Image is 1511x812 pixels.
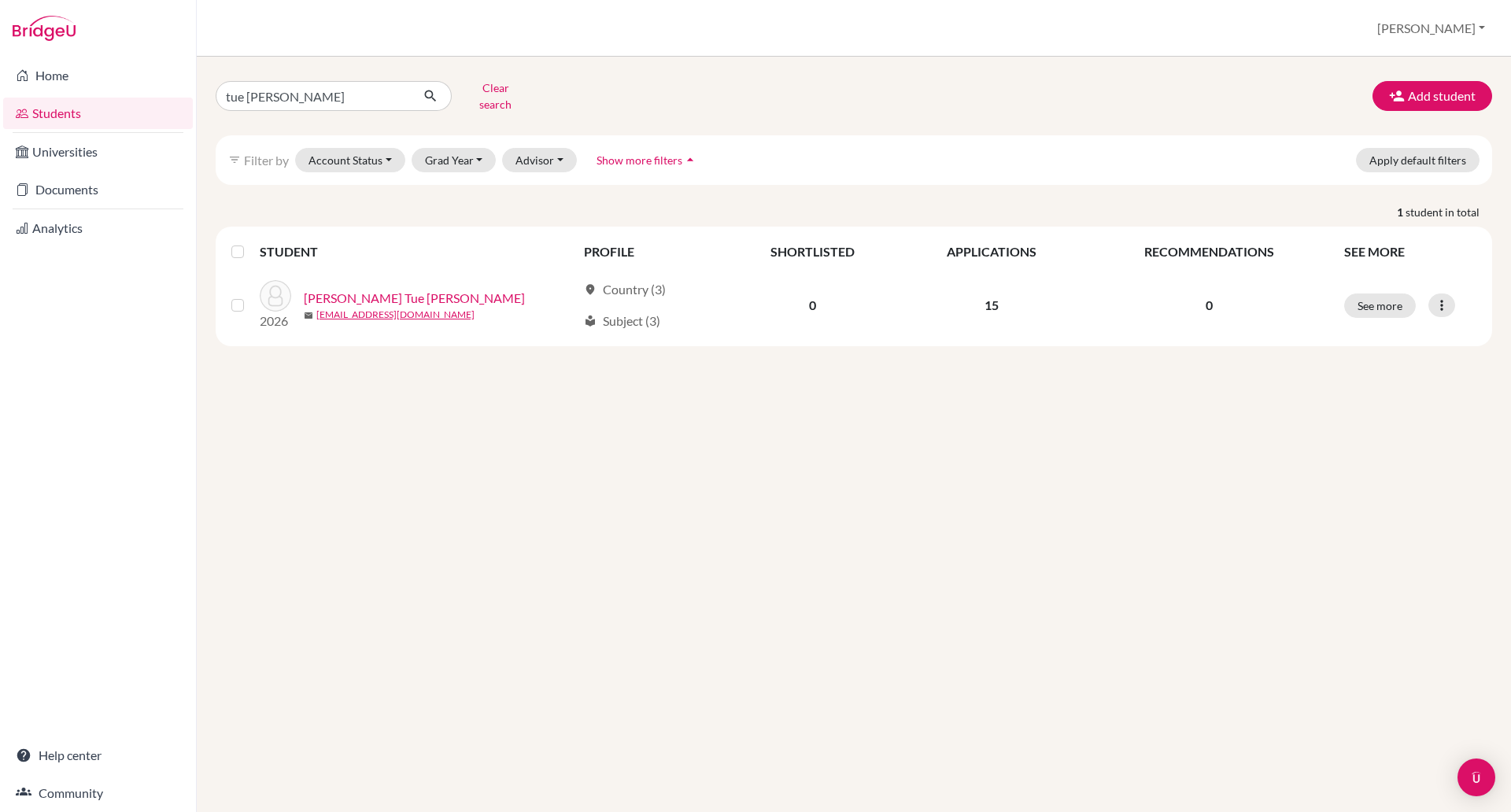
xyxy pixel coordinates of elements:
[316,308,475,322] a: [EMAIL_ADDRESS][DOMAIN_NAME]
[1335,233,1486,271] th: SEE MORE
[260,312,291,330] p: 2026
[584,315,597,327] span: local_library
[1344,293,1416,318] button: See more
[584,283,597,296] span: location_on
[216,81,411,111] input: Find student by name...
[583,148,711,172] button: Show more filtersarrow_drop_up
[682,152,698,168] i: arrow_drop_up
[1356,148,1480,172] button: Apply default filters
[574,233,726,271] th: PROFILE
[13,16,76,41] img: Bridge-U
[244,153,289,168] span: Filter by
[3,777,193,809] a: Community
[295,148,405,172] button: Account Status
[1406,204,1492,220] span: student in total
[1084,233,1335,271] th: RECOMMENDATIONS
[502,148,577,172] button: Advisor
[412,148,497,172] button: Grad Year
[1457,758,1495,796] div: Open Intercom Messenger
[726,271,900,340] td: 0
[1370,13,1492,43] button: [PERSON_NAME]
[260,233,574,271] th: STUDENT
[584,280,666,299] div: Country (3)
[1093,296,1325,315] p: 0
[1372,81,1492,111] button: Add student
[3,740,193,771] a: Help center
[304,311,313,320] span: mail
[3,174,193,205] a: Documents
[900,271,1083,340] td: 15
[3,98,193,129] a: Students
[3,212,193,244] a: Analytics
[584,312,660,330] div: Subject (3)
[3,60,193,91] a: Home
[726,233,900,271] th: SHORTLISTED
[260,280,291,312] img: Nguyen, Hoang Tue Anh
[228,153,241,166] i: filter_list
[304,289,525,308] a: [PERSON_NAME] Tue [PERSON_NAME]
[452,76,539,116] button: Clear search
[3,136,193,168] a: Universities
[1397,204,1406,220] strong: 1
[597,153,682,167] span: Show more filters
[900,233,1083,271] th: APPLICATIONS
